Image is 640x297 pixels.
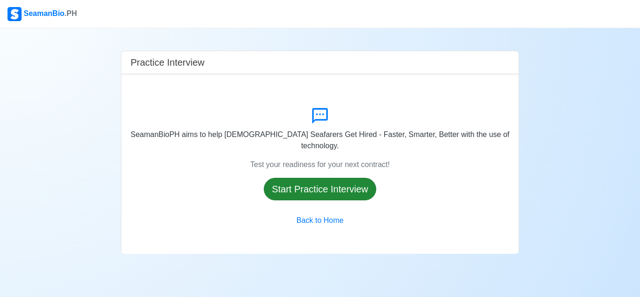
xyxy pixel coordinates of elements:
[129,129,512,152] p: SeamanBioPH aims to help [DEMOGRAPHIC_DATA] Seafarers Get Hired - Faster, Smarter, Better with th...
[7,7,77,21] div: SeamanBio
[290,212,350,229] button: Back to Home
[131,57,205,68] h5: Practice Interview
[7,7,22,21] img: Logo
[264,178,376,200] button: Start Practice Interview
[65,9,77,17] span: .PH
[250,159,390,170] p: Test your readiness for your next contract!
